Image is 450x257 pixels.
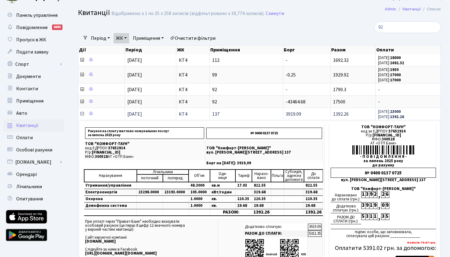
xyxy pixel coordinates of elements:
[390,67,399,73] b: 1930
[189,196,210,203] td: 1.0000
[108,145,125,151] span: 37652914
[333,57,349,64] span: 1692.32
[378,67,399,73] small: [DATE]:
[16,171,37,178] span: Орендарі
[206,128,322,139] p: № 0400 0137 0725
[365,213,369,220] div: 3
[331,141,436,145] div: АТ «ОТП Банк»
[3,70,64,83] a: Документи
[378,87,438,92] span: -
[16,134,33,141] span: Оплати
[382,136,395,142] span: 300528
[390,77,401,83] b: 17000
[16,49,48,55] span: Подати заявку
[331,187,436,191] div: ТОВ "Комфорт-[PERSON_NAME]"
[85,155,204,159] p: МФО: АТ «ОТП Банк»
[210,169,236,182] td: Оди- ниця
[365,202,369,209] div: 9
[3,107,64,119] a: Авто
[407,240,436,245] b: Комісія: 79.67 грн.
[385,191,389,198] div: 6
[189,169,210,182] td: Об'єм
[3,181,64,193] a: Лічильники
[111,11,264,17] div: Відображено з 1 по 25 з 258 записів (відфільтровано з 39,774 записів).
[176,46,209,54] th: ЖК
[333,99,345,105] span: 17500
[3,132,64,144] a: Оплати
[85,151,204,155] p: Р/р:
[374,21,441,33] input: Пошук...
[331,137,436,141] div: МФО:
[16,12,58,19] span: Панель управління
[127,99,142,105] span: [DATE]
[373,213,377,220] div: 1
[378,114,404,120] small: [DATE]:
[286,111,301,117] span: 3919.09
[235,182,252,189] td: 17.03
[130,33,166,43] a: Приміщення
[304,182,323,189] td: 822.55
[3,168,64,181] a: Орендарі
[3,46,64,58] a: Подати заявку
[206,151,322,155] p: вул. [PERSON_NAME][STREET_ADDRESS] 137
[385,202,389,209] div: 9
[377,202,381,209] div: ,
[388,128,406,134] span: 37652914
[390,114,404,120] b: 1392.26
[284,169,304,182] td: Субсидія, адресна допомога
[235,169,252,182] td: Тариф
[283,46,331,54] th: Борг
[137,169,189,174] td: Лічильники
[252,169,271,182] td: Нарахо- вано
[212,99,280,104] span: 92
[3,144,64,156] a: Особові рахунки
[333,86,346,93] span: 1790.3
[137,174,163,182] td: поточний
[210,209,252,216] td: РАЗОМ:
[331,202,361,213] div: Додатково сплачую (грн.):
[376,46,441,54] th: Оплати
[378,55,401,61] small: [DATE]:
[163,174,189,182] td: поперед.
[3,83,64,95] a: Контакти
[377,191,381,198] div: ,
[378,60,404,66] small: [DATE]:
[331,129,436,133] div: код за ЄДРПОУ:
[308,230,322,237] td: 5311.35
[3,156,64,168] a: [DOMAIN_NAME]
[179,87,207,92] span: КТ4
[206,161,322,165] p: Борг на [DATE]: 3919,09
[78,46,125,54] th: Дії
[331,178,436,182] div: вул. [PERSON_NAME][STREET_ADDRESS] 137
[127,72,142,78] span: [DATE]
[266,11,284,17] a: Скинути
[95,154,108,159] span: 300528
[378,77,401,83] small: [DATE]:
[376,3,450,16] nav: breadcrumb
[333,72,349,78] span: 1929.92
[403,6,421,12] a: Квитанції
[385,213,389,220] div: 5
[286,86,287,93] span: -
[331,163,436,167] div: до рахунку
[212,58,280,63] span: 112
[381,213,385,220] div: 3
[85,142,204,146] p: ТОВ "КОМФОРТ-ТАУН"
[369,213,373,220] div: 1
[286,99,306,105] span: -43464.68
[189,182,210,189] td: 48.3000
[88,33,112,43] a: Період
[252,203,271,209] td: 29.68
[210,203,236,209] td: кв.
[179,99,207,104] span: КТ4
[16,122,39,129] span: Квитанції
[369,191,373,198] div: 9
[212,73,280,77] span: 99
[361,213,365,220] div: 5
[378,109,401,114] small: [DATE]:
[378,99,438,104] span: -
[210,189,236,196] td: кВт/годин
[381,191,385,198] div: 2
[84,169,137,182] td: Нарахування
[84,196,137,203] td: Охорона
